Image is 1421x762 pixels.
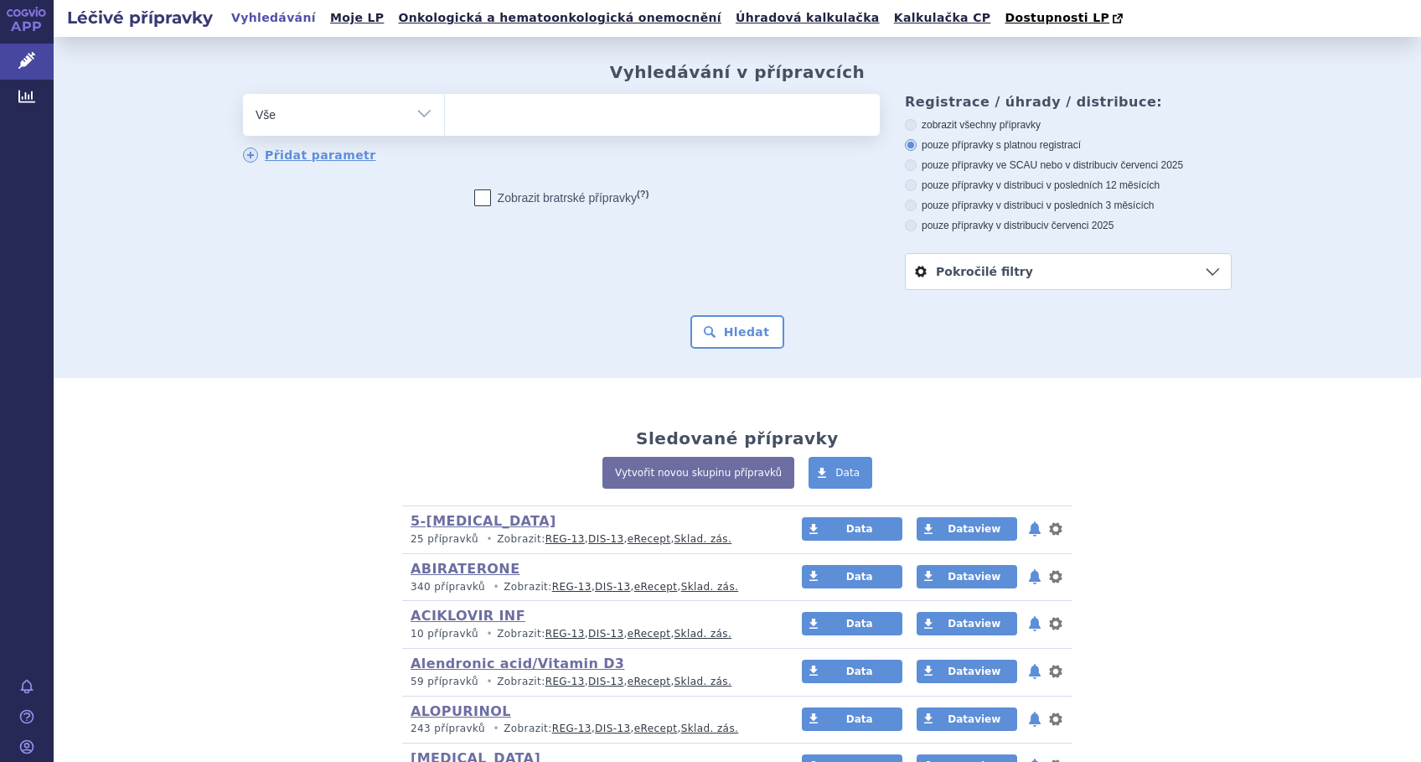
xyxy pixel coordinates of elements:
a: Dataview [917,565,1017,588]
a: Onkologická a hematoonkologická onemocnění [393,7,726,29]
span: 59 přípravků [411,676,478,687]
span: Dataview [948,523,1000,535]
span: v červenci 2025 [1043,220,1114,231]
a: REG-13 [545,676,585,687]
a: Vytvořit novou skupinu přípravků [602,457,794,489]
button: notifikace [1026,661,1043,682]
a: ALOPURINOL [411,703,511,719]
button: notifikace [1026,567,1043,587]
span: Dataview [948,618,1000,630]
p: Zobrazit: , , , [411,580,770,594]
a: REG-13 [545,628,585,640]
a: DIS-13 [588,533,623,545]
span: Data [835,467,860,479]
abbr: (?) [637,189,648,200]
h2: Sledované přípravky [636,428,839,448]
p: Zobrazit: , , , [411,675,770,689]
a: DIS-13 [588,628,623,640]
a: DIS-13 [595,723,630,734]
a: eRecept [628,676,671,687]
h2: Léčivé přípravky [54,6,226,29]
a: ACIKLOVIR INF [411,608,525,624]
span: Dataview [948,713,1000,725]
label: pouze přípravky v distribuci v posledních 3 měsících [905,199,1232,212]
span: 25 přípravků [411,533,478,545]
a: Pokročilé filtry [906,254,1231,289]
a: Dataview [917,612,1017,635]
a: eRecept [634,723,678,734]
i: • [482,675,497,689]
a: eRecept [628,533,671,545]
span: 243 přípravků [411,723,485,734]
a: Dostupnosti LP [1000,7,1131,30]
i: • [482,627,497,641]
h2: Vyhledávání v přípravcích [610,62,866,82]
a: Data [802,612,902,635]
span: Dataview [948,571,1000,583]
span: v červenci 2025 [1113,159,1183,171]
button: Hledat [690,315,785,349]
a: 5-[MEDICAL_DATA] [411,513,556,529]
i: • [488,580,504,594]
button: nastavení [1047,709,1064,729]
a: Alendronic acid/Vitamin D3 [411,656,624,671]
a: ABIRATERONE [411,561,519,577]
a: eRecept [634,581,678,593]
button: notifikace [1026,709,1043,729]
i: • [488,722,504,736]
label: zobrazit všechny přípravky [905,118,1232,132]
a: DIS-13 [595,581,630,593]
span: Data [846,523,873,535]
a: Sklad. zás. [674,533,732,545]
button: notifikace [1026,614,1043,634]
a: Data [802,708,902,731]
label: pouze přípravky v distribuci v posledních 12 měsících [905,179,1232,192]
p: Zobrazit: , , , [411,532,770,547]
a: Data [809,457,872,489]
a: REG-13 [552,581,592,593]
a: REG-13 [552,723,592,734]
button: notifikace [1026,519,1043,539]
p: Zobrazit: , , , [411,722,770,736]
button: nastavení [1047,519,1064,539]
a: Data [802,565,902,588]
a: Kalkulačka CP [889,7,996,29]
button: nastavení [1047,567,1064,587]
h3: Registrace / úhrady / distribuce: [905,94,1232,110]
a: Dataview [917,660,1017,683]
span: Data [846,571,873,583]
i: • [482,532,497,547]
button: nastavení [1047,661,1064,682]
label: Zobrazit bratrské přípravky [474,189,649,206]
p: Zobrazit: , , , [411,627,770,641]
span: Dataview [948,666,1000,677]
a: Vyhledávání [226,7,321,29]
a: Dataview [917,517,1017,541]
a: Sklad. zás. [681,723,739,734]
a: Data [802,517,902,541]
a: Přidat parametr [243,148,376,163]
a: Dataview [917,708,1017,731]
a: Sklad. zás. [674,676,732,687]
label: pouze přípravky ve SCAU nebo v distribuci [905,158,1232,172]
a: Sklad. zás. [681,581,739,593]
span: Data [846,713,873,725]
button: nastavení [1047,614,1064,634]
span: 10 přípravků [411,628,478,640]
a: eRecept [628,628,671,640]
label: pouze přípravky s platnou registrací [905,138,1232,152]
a: Úhradová kalkulačka [731,7,885,29]
a: DIS-13 [588,676,623,687]
span: Data [846,618,873,630]
label: pouze přípravky v distribuci [905,219,1232,232]
span: Dostupnosti LP [1005,11,1109,24]
span: 340 přípravků [411,581,485,593]
a: REG-13 [545,533,585,545]
a: Data [802,660,902,683]
a: Moje LP [325,7,389,29]
a: Sklad. zás. [674,628,732,640]
span: Data [846,666,873,677]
